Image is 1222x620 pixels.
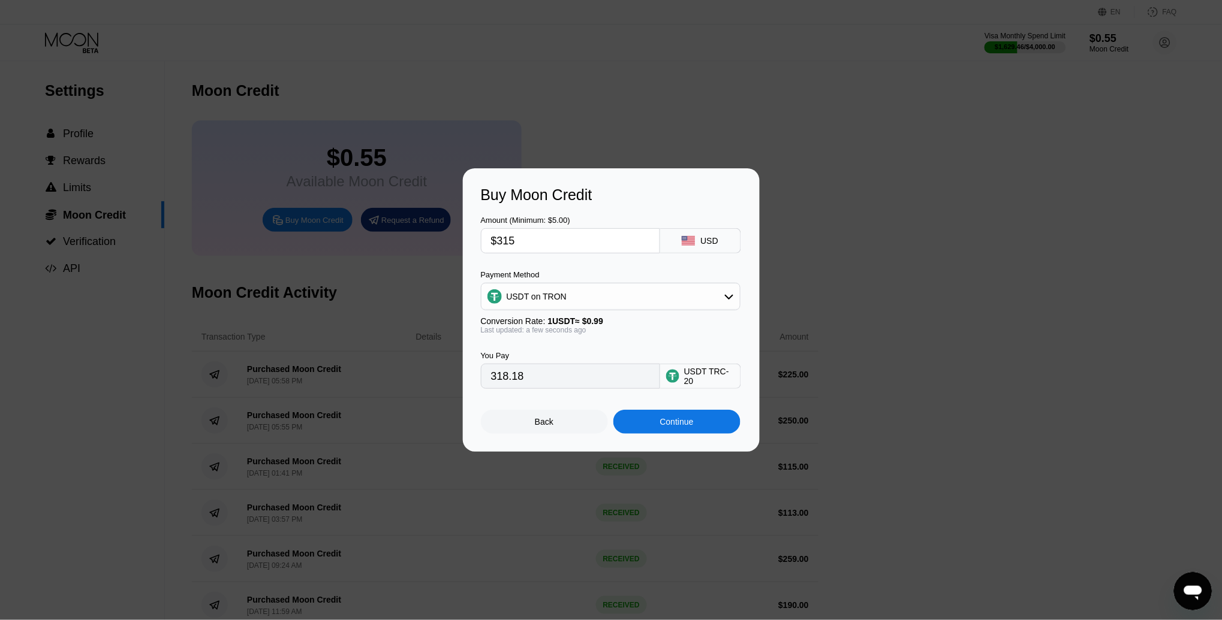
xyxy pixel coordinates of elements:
[660,417,694,427] div: Continue
[481,351,660,360] div: You Pay
[481,186,742,204] div: Buy Moon Credit
[548,316,604,326] span: 1 USDT ≈ $0.99
[613,410,741,434] div: Continue
[481,216,660,225] div: Amount (Minimum: $5.00)
[481,270,741,279] div: Payment Method
[481,285,740,309] div: USDT on TRON
[700,236,718,246] div: USD
[535,417,553,427] div: Back
[481,326,741,334] div: Last updated: a few seconds ago
[507,292,567,301] div: USDT on TRON
[491,229,650,253] input: $0.00
[481,410,608,434] div: Back
[684,367,735,386] div: USDT TRC-20
[481,316,741,326] div: Conversion Rate:
[1174,572,1212,610] iframe: Button to launch messaging window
